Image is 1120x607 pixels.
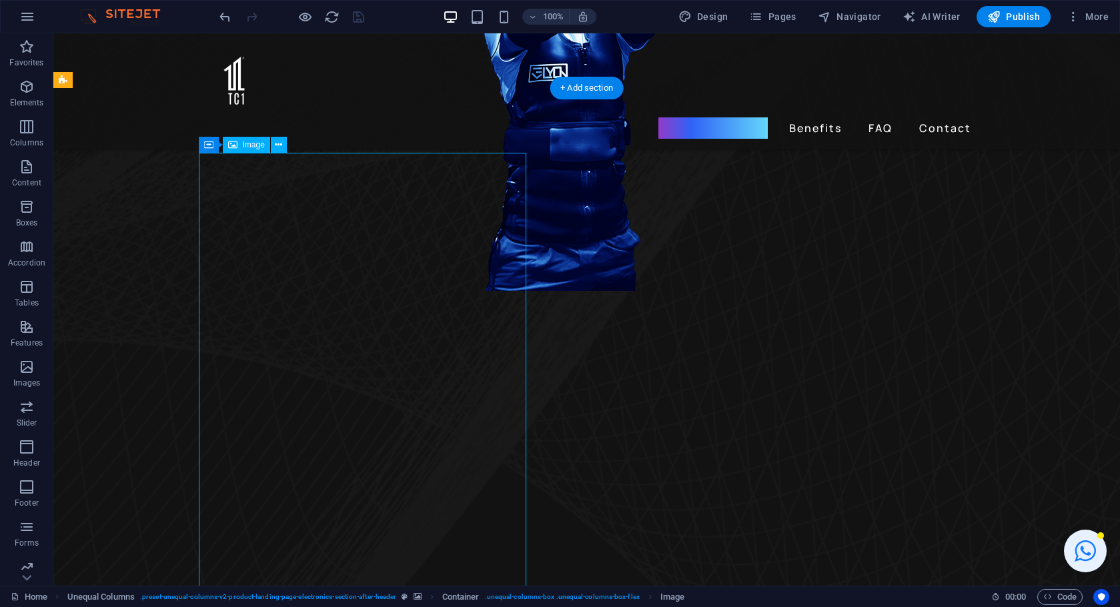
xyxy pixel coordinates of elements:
[11,589,47,605] a: Click to cancel selection. Double-click to open Pages
[1093,589,1109,605] button: Usercentrics
[324,9,340,25] i: Reload page
[987,10,1040,23] span: Publish
[15,538,39,548] p: Forms
[1061,6,1114,27] button: More
[10,97,44,108] p: Elements
[485,589,640,605] span: . unequal-columns-box .unequal-columns-box-flex
[1005,589,1026,605] span: 00 00
[12,177,41,188] p: Content
[414,593,422,600] i: This element contains a background
[744,6,801,27] button: Pages
[1015,592,1017,602] span: :
[217,9,233,25] button: undo
[1067,10,1109,23] span: More
[660,589,684,605] span: Click to select. Double-click to edit
[977,6,1051,27] button: Publish
[1037,589,1083,605] button: Code
[442,589,480,605] span: Click to select. Double-click to edit
[522,9,570,25] button: 100%
[217,9,233,25] i: Undo: Change text (Ctrl+Z)
[17,418,37,428] p: Slider
[15,297,39,308] p: Tables
[550,77,624,99] div: + Add section
[140,589,396,605] span: . preset-unequal-columns-v2-product-landing-page-electronics-section-after-header
[897,6,966,27] button: AI Writer
[10,137,43,148] p: Columns
[402,593,408,600] i: This element is a customizable preset
[577,11,589,23] i: On resize automatically adjust zoom level to fit chosen device.
[673,6,734,27] button: Design
[8,257,45,268] p: Accordion
[903,10,961,23] span: AI Writer
[243,141,265,149] span: Image
[991,589,1027,605] h6: Session time
[77,9,177,25] img: Editor Logo
[16,217,38,228] p: Boxes
[1043,589,1077,605] span: Code
[678,10,728,23] span: Design
[11,338,43,348] p: Features
[542,9,564,25] h6: 100%
[749,10,796,23] span: Pages
[13,378,41,388] p: Images
[673,6,734,27] div: Design (Ctrl+Alt+Y)
[812,6,887,27] button: Navigator
[324,9,340,25] button: reload
[9,57,43,68] p: Favorites
[13,458,40,468] p: Header
[818,10,881,23] span: Navigator
[1011,496,1053,539] button: Open chat window
[67,589,685,605] nav: breadcrumb
[67,589,135,605] span: Click to select. Double-click to edit
[15,498,39,508] p: Footer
